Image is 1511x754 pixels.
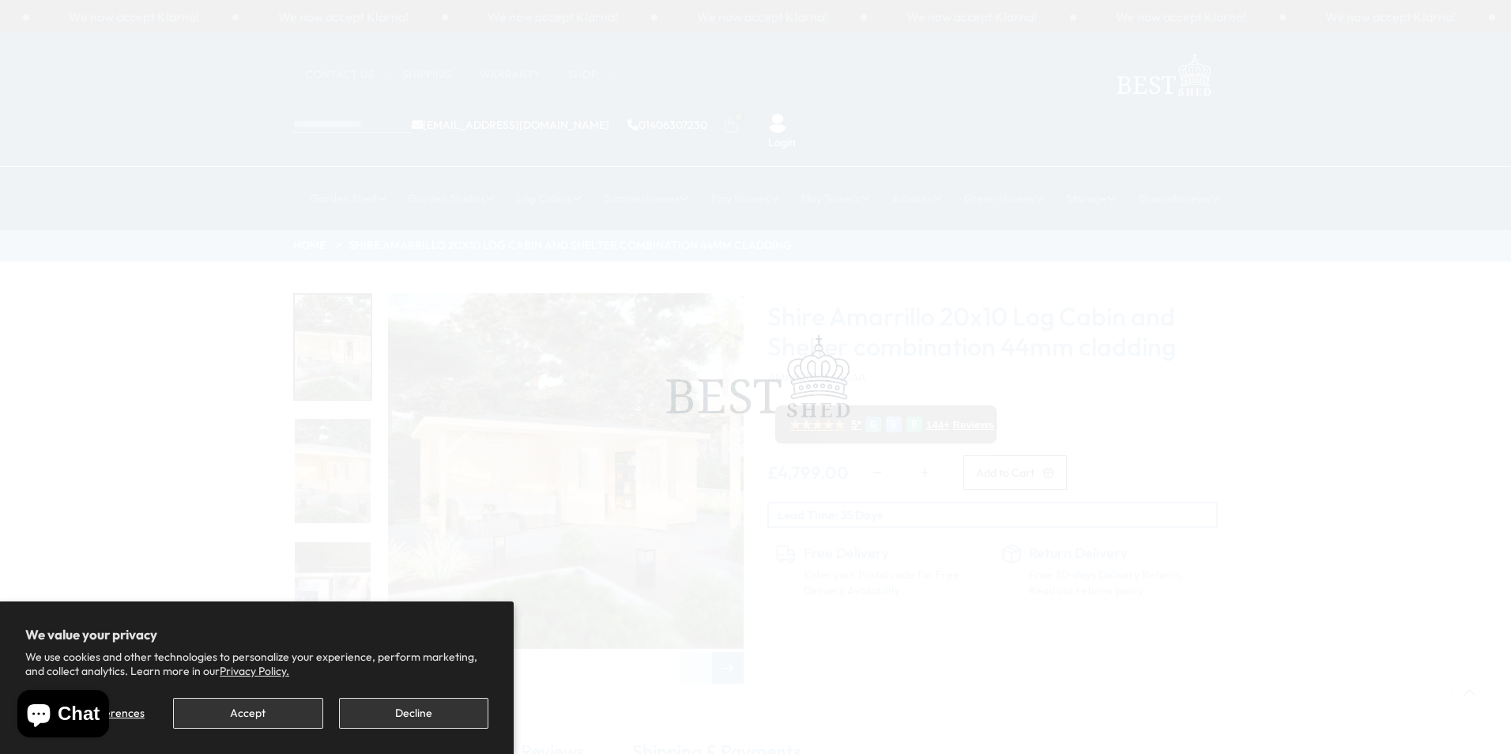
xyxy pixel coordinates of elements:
h2: We value your privacy [25,627,488,643]
button: Accept [173,698,322,729]
a: Privacy Policy. [220,664,289,678]
button: Decline [339,698,488,729]
p: We use cookies and other technologies to personalize your experience, perform marketing, and coll... [25,650,488,678]
inbox-online-store-chat: Shopify online store chat [13,690,114,741]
